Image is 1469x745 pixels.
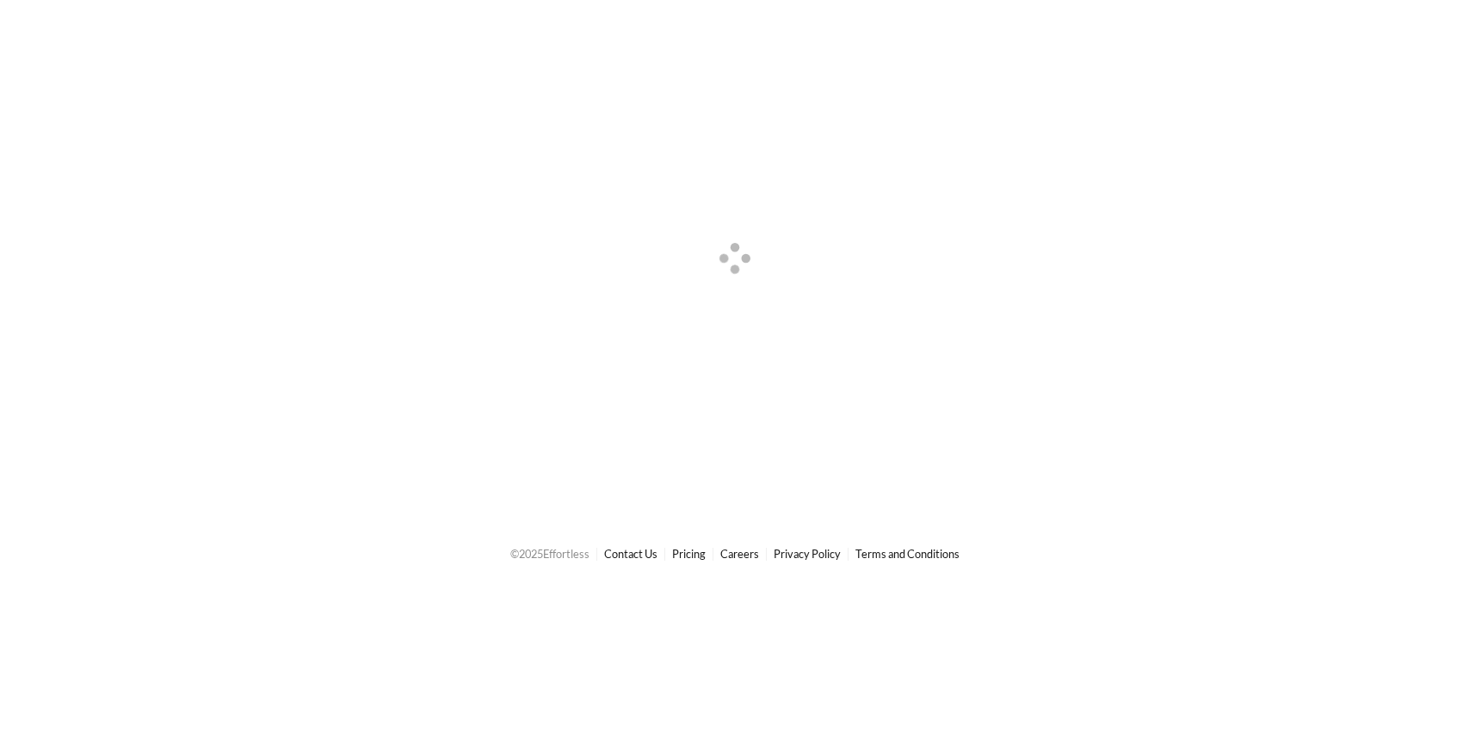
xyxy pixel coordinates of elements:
a: Terms and Conditions [855,547,960,561]
a: Careers [720,547,759,561]
a: Privacy Policy [774,547,841,561]
a: Pricing [672,547,706,561]
a: Contact Us [604,547,657,561]
span: © 2025 Effortless [510,547,589,561]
